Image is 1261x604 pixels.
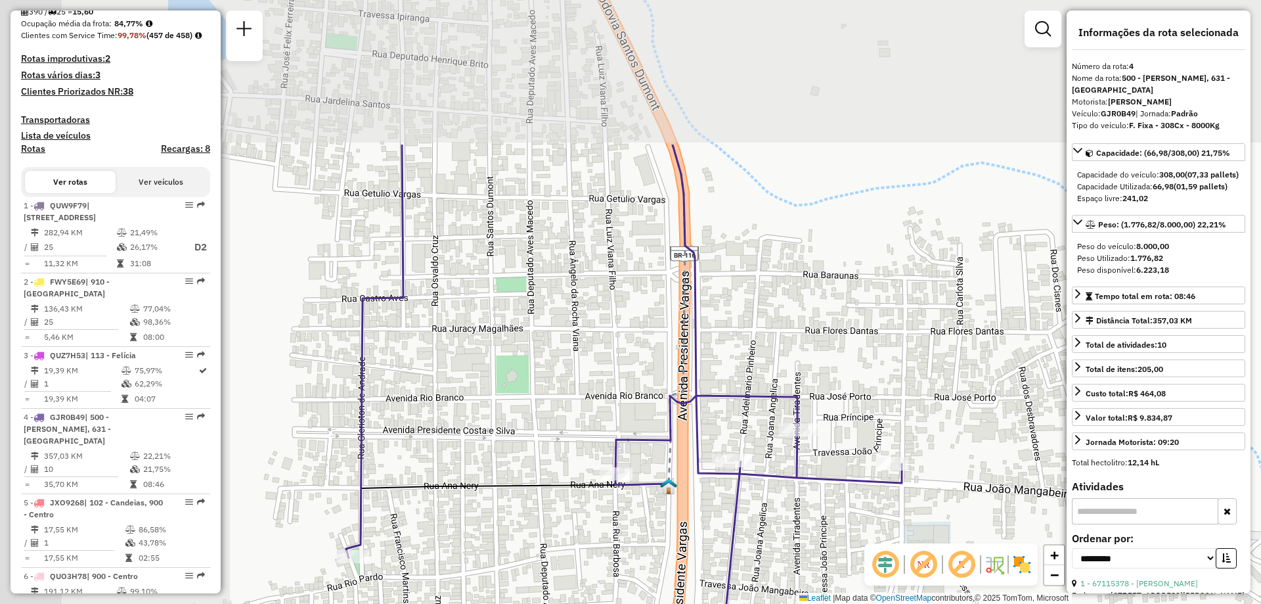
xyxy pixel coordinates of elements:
i: Total de Atividades [31,380,39,388]
strong: 241,02 [1122,193,1148,203]
i: % de utilização da cubagem [130,465,140,473]
strong: 3 [95,69,100,81]
strong: 1.776,82 [1130,253,1163,263]
i: Tempo total em rota [122,395,128,403]
a: Peso: (1.776,82/8.000,00) 22,21% [1072,215,1245,233]
td: 77,04% [143,302,205,315]
td: 43,78% [138,536,204,549]
em: Opções [185,572,193,580]
span: | 500 - [PERSON_NAME], 631 - [GEOGRAPHIC_DATA] [24,412,111,446]
em: Rota exportada [197,277,205,285]
i: Distância Total [31,305,39,313]
a: Jornada Motorista: 09:20 [1072,432,1245,450]
i: Total de Atividades [31,243,39,251]
button: Ver rotas [25,171,116,193]
i: % de utilização do peso [130,305,140,313]
a: Zoom out [1044,565,1064,585]
td: 282,94 KM [43,226,116,239]
strong: 66,98 [1153,181,1174,191]
td: 19,39 KM [43,364,121,377]
i: Tempo total em rota [130,333,137,341]
td: 08:00 [143,331,205,344]
strong: F. Fixa - 308Cx - 8000Kg [1129,120,1220,130]
a: Tempo total em rota: 08:46 [1072,287,1245,304]
div: Nome da rota: [1072,72,1245,96]
h4: Rotas improdutivas: [21,53,210,64]
strong: Padrão [1171,108,1198,118]
strong: GJR0B49 [1101,108,1136,118]
a: 1 - 67115378 - [PERSON_NAME] [1080,578,1198,588]
td: 35,70 KM [43,478,129,491]
h4: Lista de veículos [21,130,210,141]
strong: 2 [105,53,110,64]
div: Map data © contributors,© 2025 TomTom, Microsoft [796,593,1072,604]
span: Total de atividades: [1086,340,1166,350]
em: Opções [185,498,193,506]
a: Distância Total:357,03 KM [1072,311,1245,329]
td: 31:08 [129,257,182,270]
h4: Informações da rota selecionada [1072,26,1245,39]
span: − [1050,567,1059,583]
td: / [24,463,30,476]
a: Exibir filtros [1030,16,1056,42]
span: | 900 - Centro [87,571,138,581]
span: Tempo total em rota: 08:46 [1095,291,1195,301]
a: Total de itens:205,00 [1072,360,1245,377]
td: 26,17% [129,239,182,256]
td: 357,03 KM [43,450,129,463]
h4: Clientes Priorizados NR: [21,86,210,97]
strong: 84,77% [114,18,143,28]
td: 21,49% [129,226,182,239]
em: Rota exportada [197,413,205,421]
span: Ocupação média da frota: [21,18,112,28]
em: Rota exportada [197,351,205,359]
div: Custo total: [1086,388,1166,400]
i: Distância Total [31,452,39,460]
div: Motorista: [1072,96,1245,108]
div: Peso Utilizado: [1077,252,1240,264]
a: Nova sessão e pesquisa [231,16,257,45]
span: QUW9F79 [50,200,87,210]
strong: 10 [1157,340,1166,350]
i: % de utilização da cubagem [117,243,127,251]
strong: 205,00 [1138,364,1163,374]
span: 3 - [24,350,136,360]
td: 136,43 KM [43,302,129,315]
strong: 38 [123,85,133,97]
button: Ver veículos [116,171,206,193]
div: Total hectolitro: [1072,457,1245,469]
i: Distância Total [31,588,39,595]
img: Exibir/Ocultar setores [1011,554,1032,575]
span: Clientes com Service Time: [21,30,118,40]
div: Total de itens: [1086,363,1163,375]
div: Espaço livre: [1077,193,1240,204]
div: Capacidade: (66,98/308,00) 21,75% [1072,164,1245,210]
img: Fluxo de ruas [984,554,1005,575]
td: 25 [43,239,116,256]
span: 357,03 KM [1153,315,1192,325]
a: Leaflet [799,593,831,603]
span: QUZ7H53 [50,350,85,360]
strong: 308,00 [1159,170,1185,179]
p: D2 [183,240,207,255]
div: Jornada Motorista: 09:20 [1086,436,1179,448]
span: 2 - [24,277,110,298]
span: | 102 - Candeias, 900 - Centro [24,498,163,519]
a: Zoom in [1044,546,1064,565]
div: Distância Total: [1086,315,1192,327]
span: Capacidade: (66,98/308,00) 21,75% [1096,148,1230,158]
strong: 12,14 hL [1128,457,1159,467]
h4: Transportadoras [21,114,210,126]
i: Total de Atividades [31,539,39,547]
em: Opções [185,201,193,209]
td: 10 [43,463,129,476]
td: 21,75% [143,463,205,476]
td: 17,55 KM [43,523,125,536]
div: Endereço: [STREET_ADDRESS][PERSON_NAME] [1072,590,1245,601]
em: Opções [185,277,193,285]
em: Rota exportada [197,201,205,209]
span: | Jornada: [1136,108,1198,118]
td: 08:46 [143,478,205,491]
strong: 8.000,00 [1136,241,1169,251]
em: Rotas cross docking consideradas [195,32,202,39]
